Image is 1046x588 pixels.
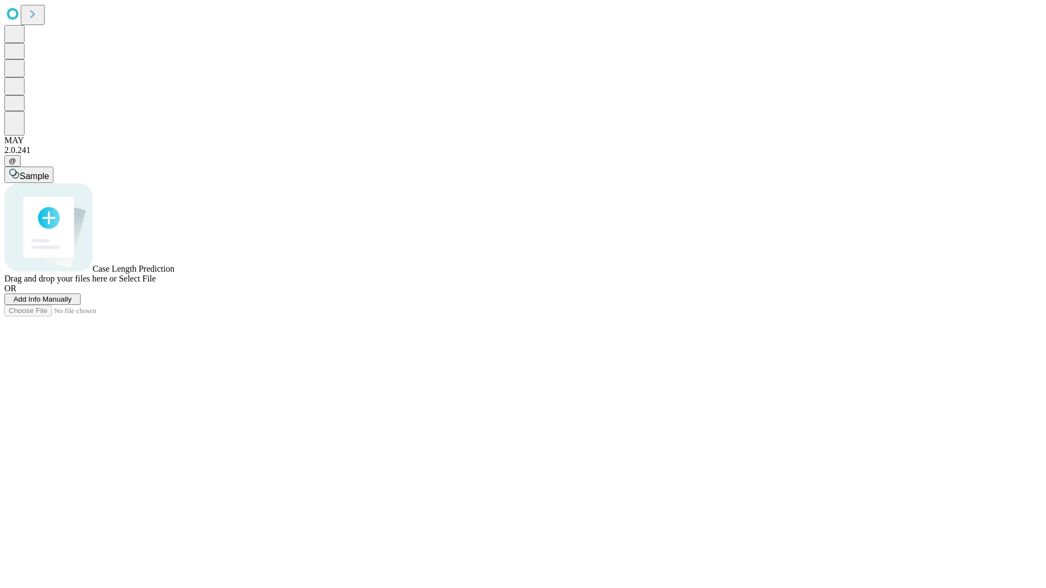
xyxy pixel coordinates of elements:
span: Case Length Prediction [93,264,174,273]
span: Add Info Manually [14,295,72,303]
span: @ [9,157,16,165]
button: Add Info Manually [4,293,81,305]
span: Sample [20,171,49,181]
span: OR [4,284,16,293]
span: Drag and drop your files here or [4,274,117,283]
div: MAY [4,136,1042,145]
button: @ [4,155,21,167]
button: Sample [4,167,53,183]
div: 2.0.241 [4,145,1042,155]
span: Select File [119,274,156,283]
